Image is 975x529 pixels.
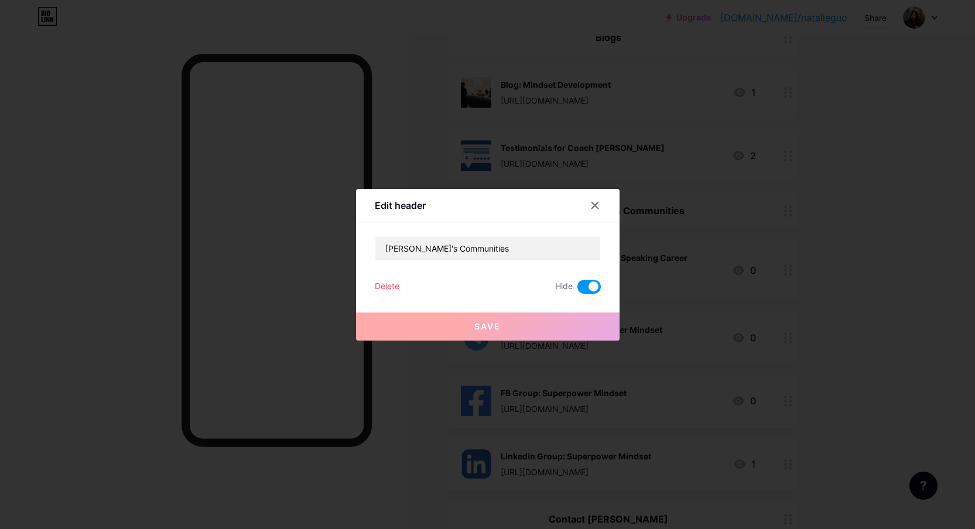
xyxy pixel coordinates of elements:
[474,321,501,331] span: Save
[375,198,426,212] div: Edit header
[356,312,620,341] button: Save
[375,280,399,294] div: Delete
[555,280,573,294] span: Hide
[375,237,600,260] input: Title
